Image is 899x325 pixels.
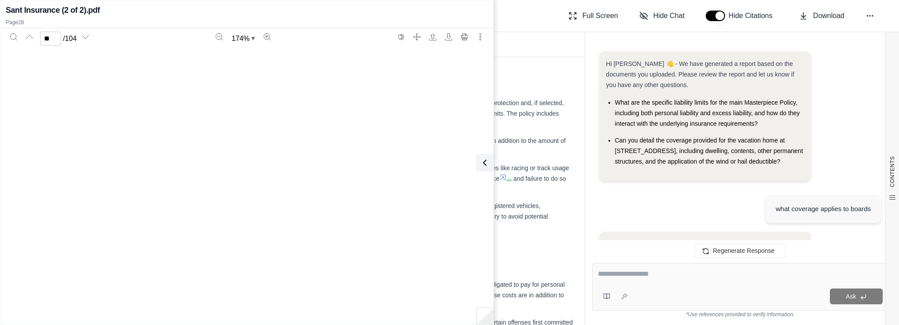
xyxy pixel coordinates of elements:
button: More actions [473,30,487,44]
button: Search [7,30,21,44]
button: Full screen [410,30,424,44]
input: Enter a page number [40,32,61,46]
button: Download [796,7,848,25]
span: Hide Citations [729,11,778,21]
button: Ask [830,288,883,304]
button: Zoom in [260,30,274,44]
button: Next page [78,30,92,44]
span: CONTENTS [889,156,896,187]
span: / 104 [63,33,77,44]
button: Zoom document [228,32,258,46]
div: what coverage applies to boards [776,204,871,214]
span: Can you detail the coverage provided for the vacation home at [STREET_ADDRESS], including dwellin... [615,137,803,165]
button: Previous page [22,30,37,44]
span: , and defense costs are in addition to the amount of coverage [132,292,564,309]
span: Download [813,11,844,21]
span: Hi [PERSON_NAME] 👋 - We have generated a report based on the documents you uploaded. Please revie... [606,60,794,88]
button: Switch to the dark theme [394,30,408,44]
span: Ask [846,293,856,300]
button: Print [457,30,472,44]
button: Full Screen [565,7,622,25]
button: Open file [426,30,440,44]
span: . The policy also includes defense coverage in addition to the amount of coverage [132,137,566,155]
span: Full Screen [582,11,618,21]
span: , and specific activities like racing or track usage with motorized vehicles or watercraft [132,164,569,182]
button: Regenerate Response [695,244,785,258]
button: Hide Chat [636,7,688,25]
h2: Sant Insurance (2 of 2).pdf [6,4,100,16]
button: Download [442,30,456,44]
span: 174 % [232,33,250,44]
span: Hide Chat [653,11,685,21]
p: Page 28 [6,19,488,26]
span: What are the specific liability limits for the main Masterpiece Policy, including both personal l... [615,99,800,127]
button: Zoom out [212,30,226,44]
div: *Use references provided to verify information. [592,311,888,318]
span: Regenerate Response [713,247,774,254]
